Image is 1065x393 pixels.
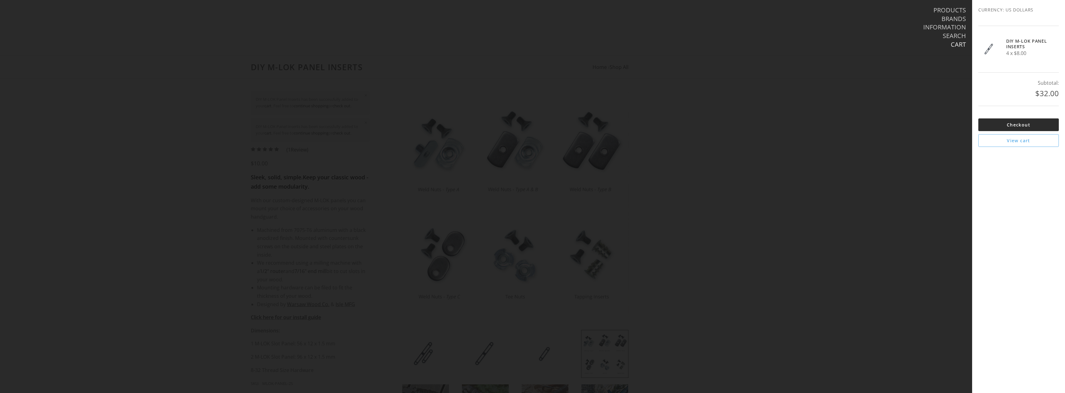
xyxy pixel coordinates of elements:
[978,134,1059,147] a: View cart
[933,6,966,14] a: Products
[978,6,1059,13] span: Currency: US Dollars
[951,41,966,49] a: Cart
[978,118,1059,131] a: Checkout
[978,38,1000,60] img: DIY M-LOK Panel Inserts
[1006,38,1048,49] h5: DIY M-LOK Panel Inserts
[941,15,966,23] a: Brands
[923,23,966,31] a: Information
[978,87,1059,100] div: $32.00
[943,32,966,40] a: Search
[978,79,1059,87] div: Subtotal:
[1006,38,1048,58] div: 4 x $8.00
